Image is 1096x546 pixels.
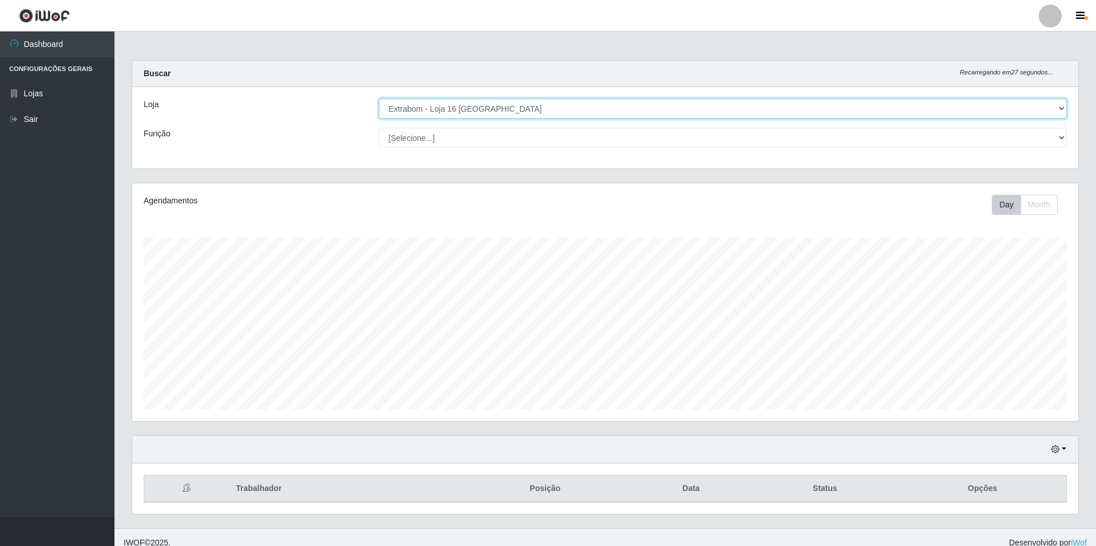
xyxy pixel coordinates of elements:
[229,476,459,502] th: Trabalhador
[144,195,519,207] div: Agendamentos
[992,195,1058,215] div: First group
[459,476,631,502] th: Posição
[960,69,1053,76] i: Recarregando em 27 segundos...
[751,476,899,502] th: Status
[992,195,1067,215] div: Toolbar with button groups
[992,195,1021,215] button: Day
[19,9,70,23] img: CoreUI Logo
[631,476,751,502] th: Data
[144,99,159,111] label: Loja
[1020,195,1058,215] button: Month
[144,128,171,140] label: Função
[144,69,171,78] strong: Buscar
[899,476,1066,502] th: Opções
